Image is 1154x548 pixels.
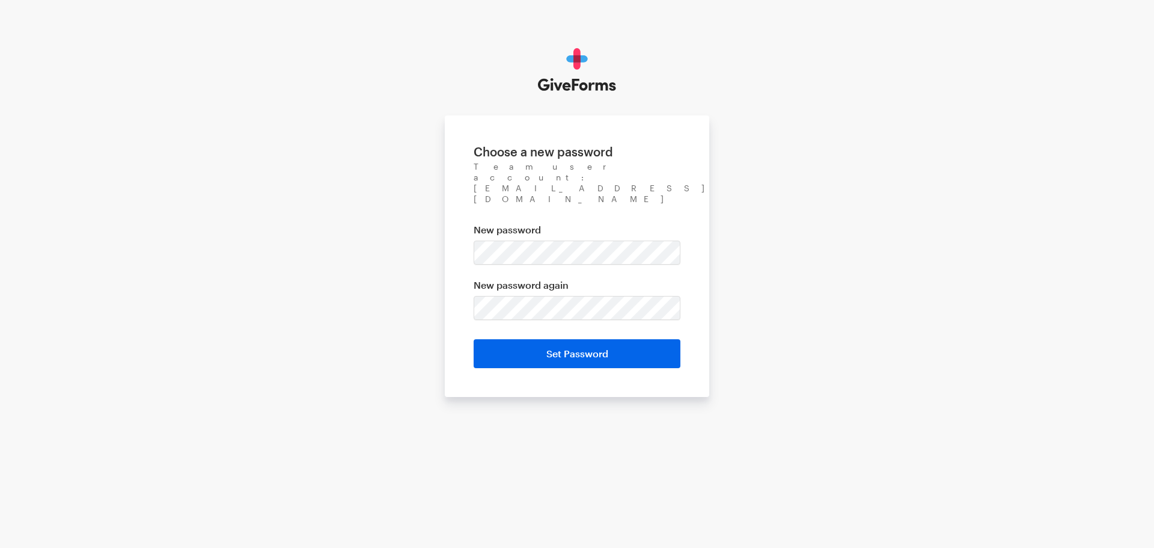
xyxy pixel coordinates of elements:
input: Set Password [474,339,680,368]
div: Team user account: [EMAIL_ADDRESS][DOMAIN_NAME] [474,161,680,205]
label: New password again [474,279,680,291]
h1: Choose a new password [474,144,680,159]
img: GiveForms [538,48,617,91]
label: New password [474,224,680,236]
